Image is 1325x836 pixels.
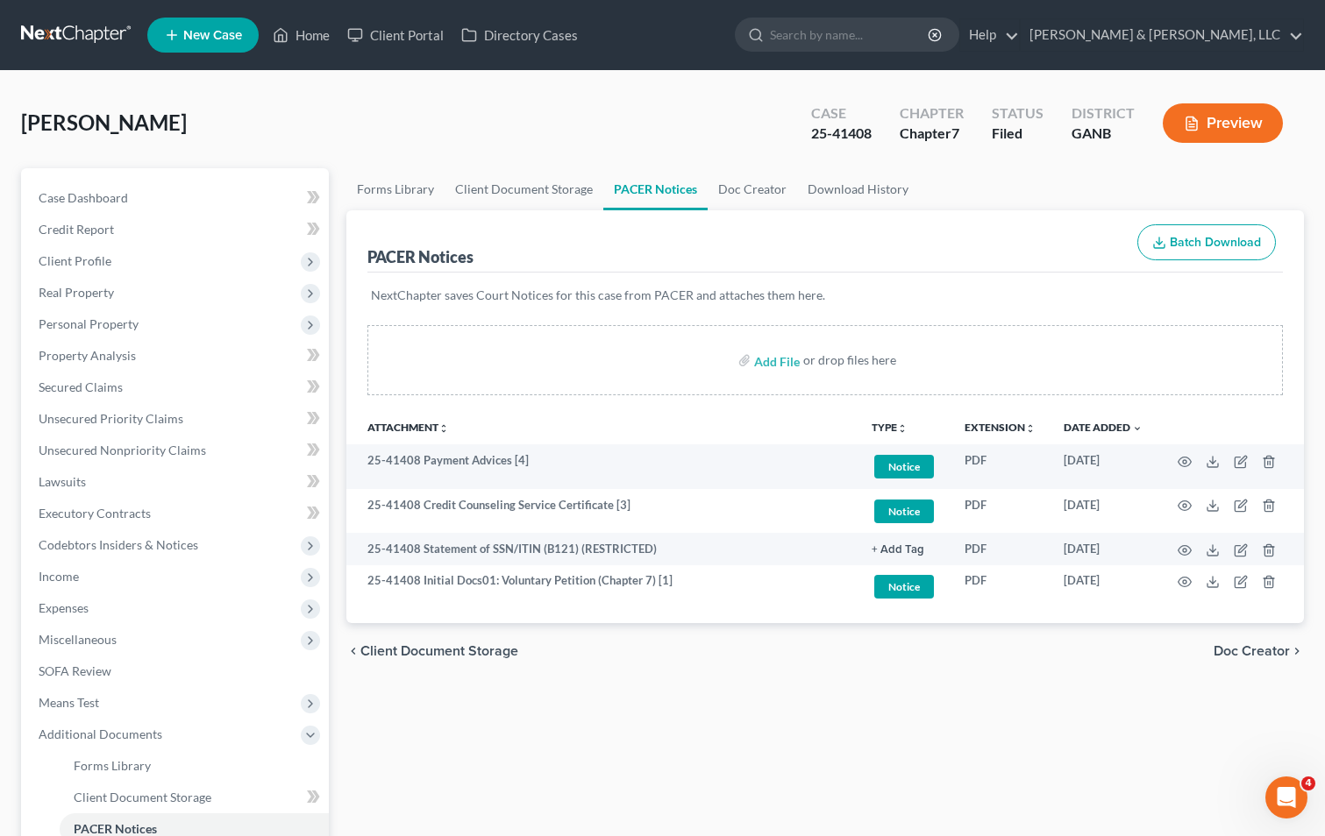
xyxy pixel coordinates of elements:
[1137,224,1276,261] button: Batch Download
[39,569,79,584] span: Income
[346,533,858,564] td: 25-41408 Statement of SSN/ITIN (B121) (RESTRICTED)
[1170,235,1261,250] span: Batch Download
[872,541,937,557] a: + Add Tag
[25,498,329,529] a: Executory Contracts
[1132,423,1143,434] i: expand_more
[371,287,1279,304] p: NextChapter saves Court Notices for this case from PACER and attaches them here.
[872,544,924,556] button: + Add Tag
[811,103,872,124] div: Case
[1072,103,1135,124] div: District
[39,474,86,489] span: Lawsuits
[74,758,151,773] span: Forms Library
[346,644,360,658] i: chevron_left
[25,214,329,245] a: Credit Report
[25,466,329,498] a: Lawsuits
[264,19,338,51] a: Home
[1064,421,1143,434] a: Date Added expand_more
[770,18,930,51] input: Search by name...
[1050,533,1157,564] td: [DATE]
[1021,19,1303,51] a: [PERSON_NAME] & [PERSON_NAME], LLC
[346,565,858,610] td: 25-41408 Initial Docs01: Voluntary Petition (Chapter 7) [1]
[1301,776,1315,790] span: 4
[951,489,1050,534] td: PDF
[39,506,151,521] span: Executory Contracts
[874,499,934,523] span: Notice
[1290,644,1304,658] i: chevron_right
[74,790,211,804] span: Client Document Storage
[39,537,198,552] span: Codebtors Insiders & Notices
[39,222,114,237] span: Credit Report
[951,124,959,141] span: 7
[1025,423,1036,434] i: unfold_more
[811,124,872,144] div: 25-41408
[39,190,128,205] span: Case Dashboard
[25,182,329,214] a: Case Dashboard
[39,443,206,457] span: Unsecured Nonpriority Claims
[39,379,123,394] span: Secured Claims
[60,750,329,782] a: Forms Library
[445,168,603,210] a: Client Document Storage
[39,600,89,615] span: Expenses
[39,663,111,678] span: SOFA Review
[21,110,187,135] span: [PERSON_NAME]
[39,285,114,300] span: Real Property
[25,655,329,687] a: SOFA Review
[872,572,937,601] a: Notice
[900,103,964,124] div: Chapter
[360,644,518,658] span: Client Document Storage
[1072,124,1135,144] div: GANB
[1050,489,1157,534] td: [DATE]
[1050,565,1157,610] td: [DATE]
[367,421,449,434] a: Attachmentunfold_more
[183,29,242,42] span: New Case
[25,435,329,466] a: Unsecured Nonpriority Claims
[874,575,934,599] span: Notice
[346,644,518,658] button: chevron_left Client Document Storage
[797,168,919,210] a: Download History
[872,497,937,526] a: Notice
[346,444,858,489] td: 25-41408 Payment Advices [4]
[951,565,1050,610] td: PDF
[367,246,474,267] div: PACER Notices
[39,632,117,647] span: Miscellaneous
[25,372,329,403] a: Secured Claims
[39,316,139,331] span: Personal Property
[992,124,1044,144] div: Filed
[1265,776,1307,818] iframe: Intercom live chat
[803,351,896,369] div: or drop files here
[338,19,452,51] a: Client Portal
[951,533,1050,564] td: PDF
[60,782,329,813] a: Client Document Storage
[39,695,99,710] span: Means Test
[708,168,797,210] a: Doc Creator
[39,253,111,268] span: Client Profile
[39,726,162,741] span: Additional Documents
[872,452,937,481] a: Notice
[452,19,587,51] a: Directory Cases
[965,421,1036,434] a: Extensionunfold_more
[25,340,329,372] a: Property Analysis
[39,348,136,363] span: Property Analysis
[39,411,183,426] span: Unsecured Priority Claims
[960,19,1019,51] a: Help
[1214,644,1290,658] span: Doc Creator
[874,455,934,478] span: Notice
[900,124,964,144] div: Chapter
[951,444,1050,489] td: PDF
[603,168,708,210] a: PACER Notices
[74,821,157,836] span: PACER Notices
[1050,444,1157,489] td: [DATE]
[25,403,329,435] a: Unsecured Priority Claims
[872,422,908,434] button: TYPEunfold_more
[346,489,858,534] td: 25-41408 Credit Counseling Service Certificate [3]
[438,423,449,434] i: unfold_more
[992,103,1044,124] div: Status
[346,168,445,210] a: Forms Library
[1214,644,1304,658] button: Doc Creator chevron_right
[897,423,908,434] i: unfold_more
[1163,103,1283,143] button: Preview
